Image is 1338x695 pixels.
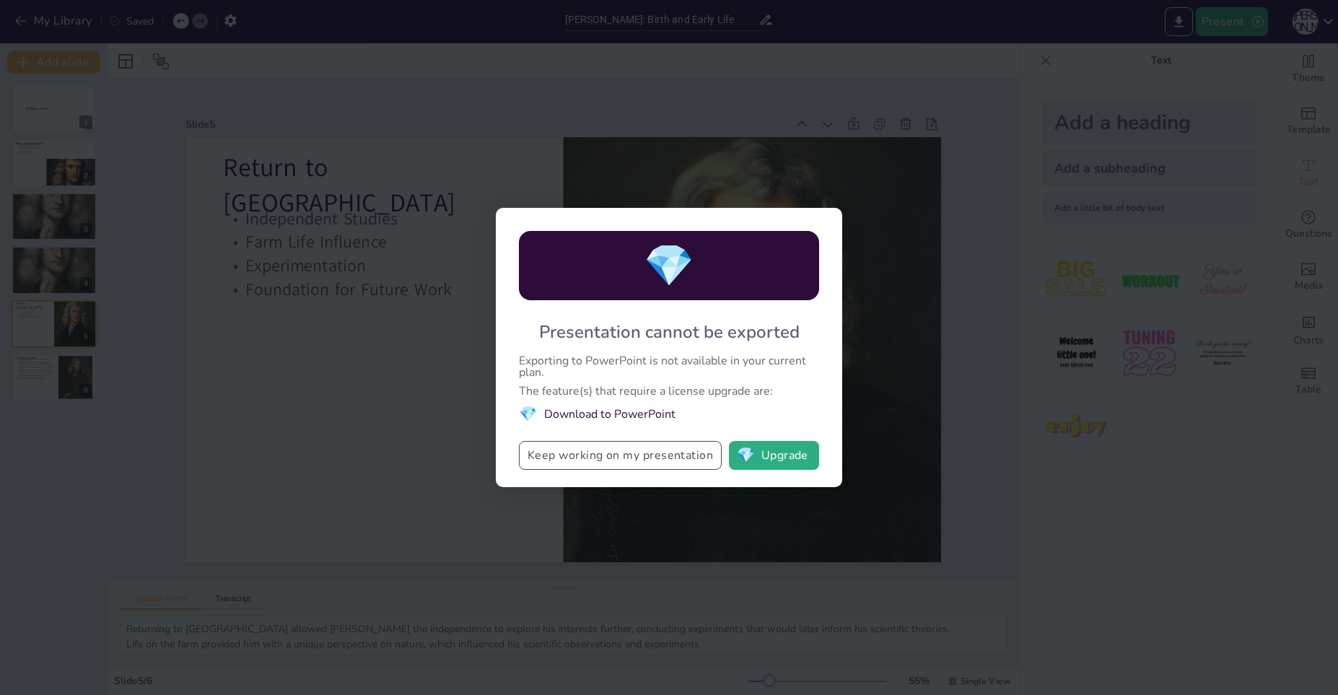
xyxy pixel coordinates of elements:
span: diamond [519,404,537,424]
button: Keep working on my presentation [519,441,722,470]
span: diamond [644,238,694,294]
div: The feature(s) that require a license upgrade are: [519,385,819,397]
button: diamondUpgrade [729,441,819,470]
li: Download to PowerPoint [519,404,819,424]
div: Exporting to PowerPoint is not available in your current plan. [519,355,819,378]
span: diamond [737,448,755,463]
div: Presentation cannot be exported [539,320,800,344]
